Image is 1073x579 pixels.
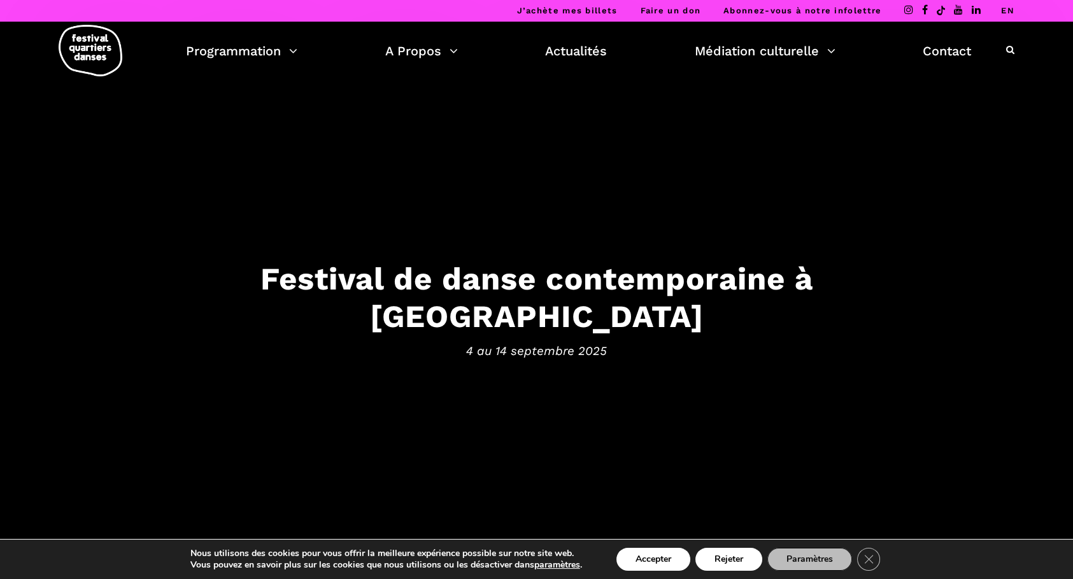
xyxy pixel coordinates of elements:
a: Contact [923,40,971,62]
a: Médiation culturelle [695,40,835,62]
button: Paramètres [767,548,852,571]
a: A Propos [385,40,458,62]
a: Actualités [545,40,607,62]
p: Vous pouvez en savoir plus sur les cookies que nous utilisons ou les désactiver dans . [190,559,582,571]
a: EN [1001,6,1014,15]
img: logo-fqd-med [59,25,122,76]
button: Close GDPR Cookie Banner [857,548,880,571]
a: Abonnez-vous à notre infolettre [723,6,881,15]
a: Programmation [186,40,297,62]
button: Accepter [616,548,690,571]
a: J’achète mes billets [516,6,617,15]
span: 4 au 14 septembre 2025 [142,342,932,361]
button: Rejeter [695,548,762,571]
a: Faire un don [640,6,700,15]
h3: Festival de danse contemporaine à [GEOGRAPHIC_DATA] [142,260,932,335]
button: paramètres [534,559,580,571]
p: Nous utilisons des cookies pour vous offrir la meilleure expérience possible sur notre site web. [190,548,582,559]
